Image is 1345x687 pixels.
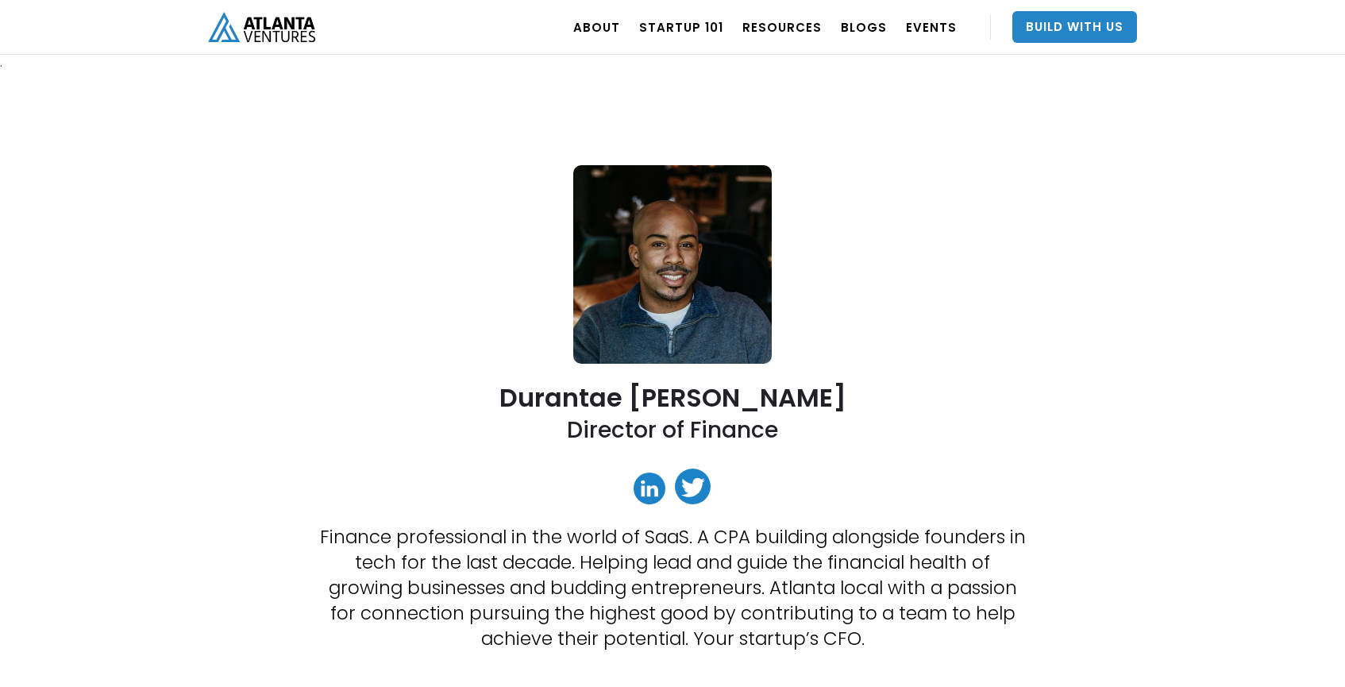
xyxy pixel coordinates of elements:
h2: Director of Finance [567,415,778,445]
p: Finance professional in the world of SaaS. A CPA building alongside founders in tech for the last... [317,524,1027,651]
a: EVENTS [906,5,957,49]
h2: Durantae [PERSON_NAME] [499,384,846,411]
a: Build With Us [1012,11,1137,43]
a: Startup 101 [639,5,723,49]
a: BLOGS [841,5,887,49]
a: RESOURCES [742,5,822,49]
a: ABOUT [573,5,620,49]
